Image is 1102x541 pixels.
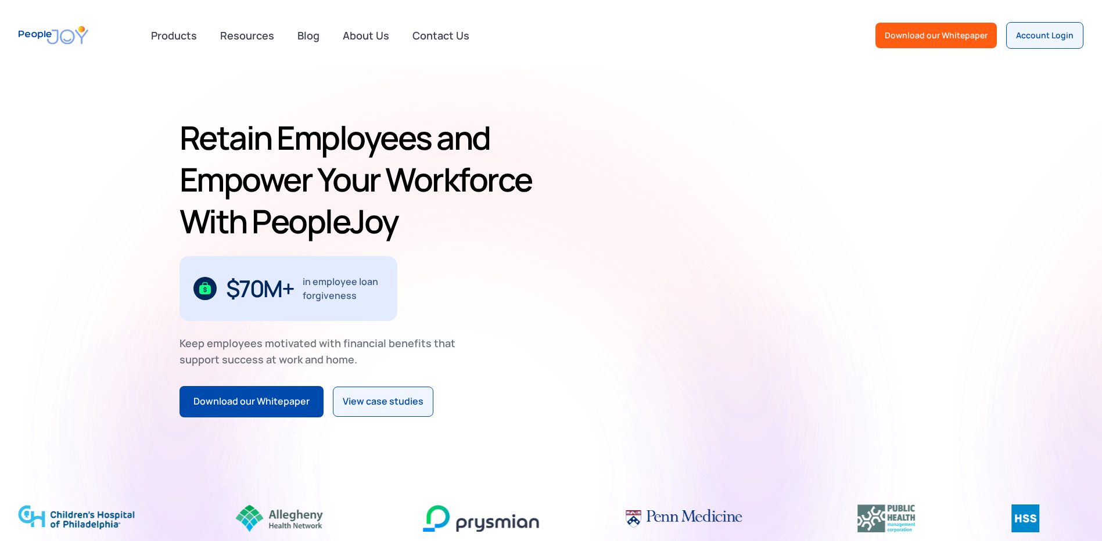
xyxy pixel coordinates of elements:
[193,394,310,409] div: Download our Whitepaper
[875,23,997,48] a: Download our Whitepaper
[1016,30,1074,41] div: Account Login
[19,19,88,52] a: home
[885,30,988,41] div: Download our Whitepaper
[180,256,397,321] div: 1 / 3
[213,23,281,48] a: Resources
[333,387,433,417] a: View case studies
[343,394,423,409] div: View case studies
[226,279,294,298] div: $70M+
[180,386,324,417] a: Download our Whitepaper
[180,117,547,242] h1: Retain Employees and Empower Your Workforce With PeopleJoy
[180,335,465,367] div: Keep employees motivated with financial benefits that support success at work and home.
[144,24,204,47] div: Products
[290,23,326,48] a: Blog
[303,275,383,302] div: in employee loan forgiveness
[336,23,396,48] a: About Us
[1006,22,1083,49] a: Account Login
[405,23,476,48] a: Contact Us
